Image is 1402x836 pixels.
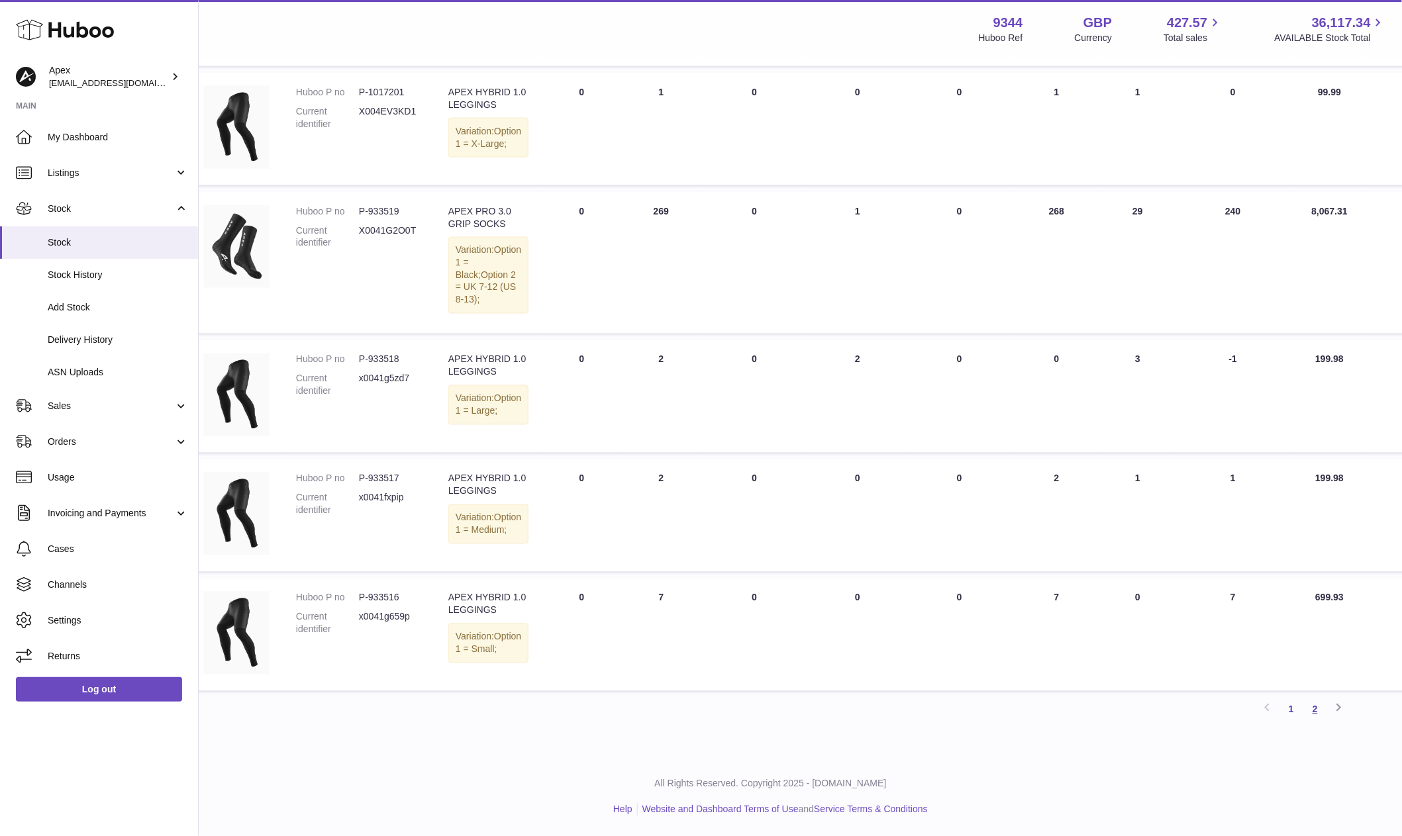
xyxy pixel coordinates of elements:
td: 7 [1012,579,1102,691]
dd: x0041g5zd7 [359,373,422,398]
span: 0 [957,592,962,603]
dt: Current identifier [296,373,359,398]
span: Sales [48,400,174,412]
dt: Huboo P no [296,353,359,366]
li: and [638,804,928,816]
img: product image [203,592,270,674]
td: 1 [621,73,701,185]
td: 0 [701,192,808,334]
span: 199.98 [1315,473,1344,484]
a: Website and Dashboard Terms of Use [642,804,799,815]
td: 0 [542,459,621,572]
dd: X004EV3KD1 [359,105,422,130]
dd: P-933517 [359,473,422,485]
div: APEX PRO 3.0 GRIP SOCKS [448,205,528,230]
span: Option 1 = Large; [456,393,521,416]
td: 0 [542,73,621,185]
span: My Dashboard [48,131,188,144]
td: 2 [808,340,907,453]
div: Variation: [448,504,528,544]
span: Total sales [1164,32,1223,44]
span: 0 [957,473,962,484]
span: Usage [48,471,188,484]
td: 269 [621,192,701,334]
td: 0 [1174,73,1293,185]
td: 2 [621,459,701,572]
td: 268 [1012,192,1102,334]
td: 1 [1102,459,1174,572]
div: APEX HYBRID 1.0 LEGGINGS [448,473,528,498]
td: 0 [1012,340,1102,453]
dd: P-933519 [359,205,422,218]
td: 7 [1174,579,1293,691]
dd: x0041g659p [359,611,422,636]
td: 0 [808,73,907,185]
strong: 9344 [993,14,1023,32]
span: Channels [48,579,188,591]
span: Option 1 = X-Large; [456,126,521,149]
td: 1 [1012,73,1102,185]
span: Delivery History [48,334,188,346]
span: Cases [48,543,188,555]
td: 0 [808,459,907,572]
span: 8,067.31 [1312,206,1348,216]
span: Listings [48,167,174,179]
span: 0 [957,87,962,97]
img: product image [203,205,270,288]
span: 0 [957,206,962,216]
a: 427.57 Total sales [1164,14,1223,44]
img: product image [203,353,270,436]
span: 0 [957,354,962,365]
span: 99.99 [1318,87,1341,97]
td: -1 [1174,340,1293,453]
dd: P-933518 [359,353,422,366]
span: 699.93 [1315,592,1344,603]
div: Apex [49,64,168,89]
img: hello@apexsox.com [16,67,36,87]
a: 1 [1279,698,1303,721]
dd: X0041G2O0T [359,224,422,250]
dt: Huboo P no [296,86,359,99]
td: 0 [701,73,808,185]
td: 2 [621,340,701,453]
td: 0 [542,340,621,453]
div: Huboo Ref [979,32,1023,44]
td: 0 [701,579,808,691]
span: Option 1 = Medium; [456,512,521,535]
span: Option 2 = UK 7-12 (US 8-13); [456,270,516,306]
td: 0 [542,192,621,334]
a: 36,117.34 AVAILABLE Stock Total [1274,14,1386,44]
td: 7 [621,579,701,691]
span: Stock [48,203,174,215]
dd: P-1017201 [359,86,422,99]
td: 0 [1102,579,1174,691]
td: 1 [808,192,907,334]
td: 240 [1174,192,1293,334]
div: Variation: [448,624,528,663]
td: 2 [1012,459,1102,572]
dt: Current identifier [296,224,359,250]
td: 3 [1102,340,1174,453]
span: Settings [48,614,188,627]
td: 1 [1102,73,1174,185]
span: Invoicing and Payments [48,507,174,520]
dt: Huboo P no [296,592,359,604]
td: 0 [542,579,621,691]
div: APEX HYBRID 1.0 LEGGINGS [448,353,528,379]
dt: Huboo P no [296,205,359,218]
span: 36,117.34 [1312,14,1371,32]
td: 0 [808,579,907,691]
span: Stock [48,236,188,249]
dt: Current identifier [296,611,359,636]
span: AVAILABLE Stock Total [1274,32,1386,44]
div: Currency [1075,32,1113,44]
span: Add Stock [48,301,188,314]
span: 427.57 [1167,14,1207,32]
td: 29 [1102,192,1174,334]
dd: P-933516 [359,592,422,604]
img: product image [203,473,270,555]
span: Orders [48,436,174,448]
div: APEX HYBRID 1.0 LEGGINGS [448,86,528,111]
span: Option 1 = Black; [456,245,521,281]
span: ASN Uploads [48,366,188,379]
